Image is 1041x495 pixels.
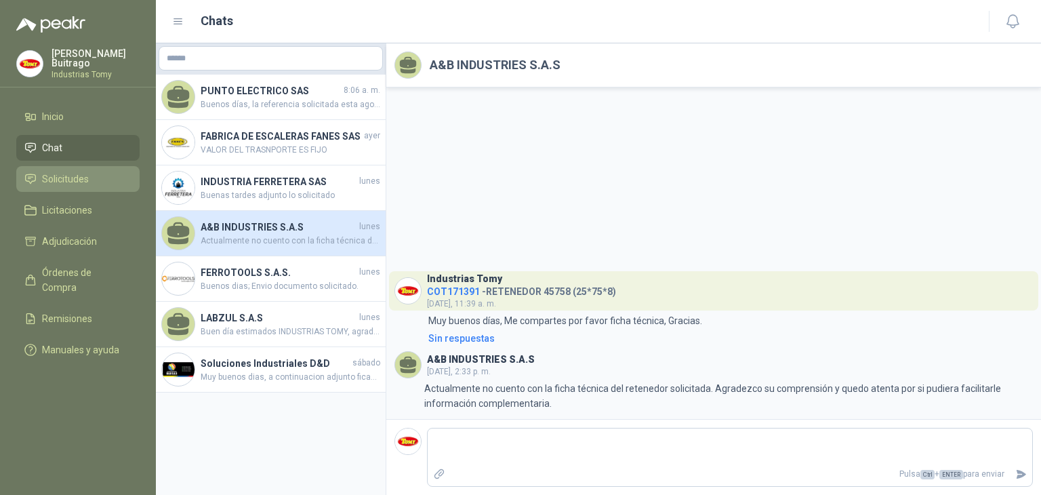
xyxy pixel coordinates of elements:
h4: LABZUL S.A.S [201,311,356,325]
span: Buenos días, la referencia solicitada esta agotada sin fecha de reposición. se puede ofrecer otra... [201,98,380,111]
a: Sin respuestas [426,331,1033,346]
h3: Industrias Tomy [427,275,502,283]
h4: - RETENEDOR 45758 (25*75*8) [427,283,616,296]
h4: INDUSTRIA FERRETERA SAS [201,174,356,189]
h3: A&B INDUSTRIES S.A.S [427,356,535,363]
span: Chat [42,140,62,155]
span: lunes [359,266,380,279]
h1: Chats [201,12,233,31]
h2: A&B INDUSTRIES S.A.S [430,56,560,75]
span: Muy buenos dias, a continuacion adjunto ficah tecnica el certificado se comparte despues de la co... [201,371,380,384]
h4: Soluciones Industriales D&D [201,356,350,371]
span: ayer [364,130,380,142]
span: Remisiones [42,311,92,326]
a: LABZUL S.A.SlunesBuen día estimados INDUSTRIAS TOMY, agradecemos tenernos en cuenta para su solic... [156,302,386,347]
p: Industrias Tomy [52,71,140,79]
span: [DATE], 11:39 a. m. [427,299,496,309]
span: ENTER [939,470,963,479]
a: Inicio [16,104,140,130]
span: Manuales y ayuda [42,342,119,357]
span: Actualmente no cuento con la ficha técnica del retenedor solicitada. Agradezco su comprensión y q... [201,235,380,248]
span: VALOR DEL TRASNPORTE ES FIJO [201,144,380,157]
a: Company LogoFABRICA DE ESCALERAS FANES SASayerVALOR DEL TRASNPORTE ES FIJO [156,120,386,165]
img: Company Logo [162,353,195,386]
a: Remisiones [16,306,140,332]
div: Sin respuestas [428,331,495,346]
img: Company Logo [17,51,43,77]
span: sábado [352,357,380,370]
img: Company Logo [395,278,421,304]
img: Company Logo [162,262,195,295]
h4: PUNTO ELECTRICO SAS [201,83,341,98]
img: Company Logo [395,429,421,454]
h4: A&B INDUSTRIES S.A.S [201,220,356,235]
p: Pulsa + para enviar [451,462,1011,486]
span: 8:06 a. m. [344,84,380,97]
img: Company Logo [162,172,195,204]
a: Chat [16,135,140,161]
span: COT171391 [427,286,480,297]
p: [PERSON_NAME] Buitrago [52,49,140,68]
span: lunes [359,311,380,324]
span: [DATE], 2:33 p. m. [427,367,491,376]
span: Ctrl [920,470,935,479]
span: Inicio [42,109,64,124]
span: Buenas tardes adjunto lo solicitado [201,189,380,202]
p: Actualmente no cuento con la ficha técnica del retenedor solicitada. Agradezco su comprensión y q... [424,381,1033,411]
button: Enviar [1010,462,1032,486]
span: Buen día estimados INDUSTRIAS TOMY, agradecemos tenernos en cuenta para su solicitud, sin embargo... [201,325,380,338]
img: Company Logo [162,126,195,159]
a: Licitaciones [16,197,140,223]
span: Órdenes de Compra [42,265,127,295]
img: Logo peakr [16,16,85,33]
a: Órdenes de Compra [16,260,140,300]
a: PUNTO ELECTRICO SAS8:06 a. m.Buenos días, la referencia solicitada esta agotada sin fecha de repo... [156,75,386,120]
a: A&B INDUSTRIES S.A.SlunesActualmente no cuento con la ficha técnica del retenedor solicitada. Agr... [156,211,386,256]
span: Solicitudes [42,172,89,186]
a: Manuales y ayuda [16,337,140,363]
span: lunes [359,220,380,233]
a: Company LogoFERROTOOLS S.A.S.lunesBuenos dias; Envio documento solicitado. [156,256,386,302]
a: Company LogoSoluciones Industriales D&DsábadoMuy buenos dias, a continuacion adjunto ficah tecnic... [156,347,386,393]
h4: FERROTOOLS S.A.S. [201,265,356,280]
span: lunes [359,175,380,188]
p: Muy buenos días, Me compartes por favor ficha técnica, Gracias. [428,313,702,328]
span: Adjudicación [42,234,97,249]
a: Adjudicación [16,229,140,254]
a: Company LogoINDUSTRIA FERRETERA SASlunesBuenas tardes adjunto lo solicitado [156,165,386,211]
a: Solicitudes [16,166,140,192]
span: Licitaciones [42,203,92,218]
h4: FABRICA DE ESCALERAS FANES SAS [201,129,361,144]
label: Adjuntar archivos [428,462,451,486]
span: Buenos dias; Envio documento solicitado. [201,280,380,293]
